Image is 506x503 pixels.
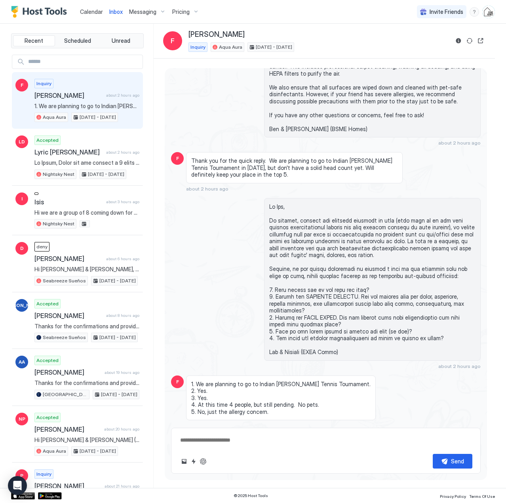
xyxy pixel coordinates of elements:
span: Privacy Policy [440,494,466,499]
span: F [176,155,179,162]
span: Hi [PERSON_NAME] & [PERSON_NAME] (BSME Homes), I will be in town this week for work. Im an archae... [34,436,139,444]
span: Accepted [36,300,59,307]
span: [DATE] - [DATE] [99,277,136,284]
span: Calendar [80,8,103,15]
span: [PERSON_NAME] [34,91,103,99]
span: Isis [34,198,103,206]
span: Nightsky Nest [43,220,74,227]
span: 1. We are planning to go to Indian [PERSON_NAME] Tennis Tournament. 2. Yes. 3. Yes. 4. At this ti... [34,103,139,110]
div: Send [451,457,464,465]
button: Send [433,454,472,469]
span: D [20,245,24,252]
span: Nightsky Nest [43,171,74,178]
span: [GEOGRAPHIC_DATA] [43,391,88,398]
a: Terms Of Use [469,492,495,500]
button: ChatGPT Auto Reply [198,457,208,466]
button: Sync reservation [465,36,474,46]
span: NP [19,415,25,423]
span: F [171,36,175,46]
span: [DATE] - [DATE] [88,171,124,178]
div: User profile [482,6,495,18]
span: deny [36,243,48,250]
span: F [21,82,23,89]
div: menu [470,7,479,17]
span: Lo Ipsum, Dolor sit ame consect a 9 elits doei tem 6 incidi ut Laboreet Dolo magn Ali, Enima 6mi ... [34,159,139,166]
span: Recent [25,37,43,44]
span: [PERSON_NAME] [34,425,101,433]
span: about 2 hours ago [106,150,139,155]
span: Hi [PERSON_NAME], Thank you for your concern regarding cleaning measures at [GEOGRAPHIC_DATA] aft... [269,21,476,132]
span: Aqua Aura [43,448,66,455]
span: Lyric [PERSON_NAME] [34,148,103,156]
button: Quick reply [189,457,198,466]
span: Hi [PERSON_NAME] & [PERSON_NAME], me and my friends are planning on spending some nice days at th... [34,266,139,273]
span: [PERSON_NAME] [34,312,103,320]
div: tab-group [11,33,144,48]
span: Inquiry [36,471,51,478]
button: Recent [13,35,55,46]
span: about 3 hours ago [106,199,139,204]
span: [DATE] - [DATE] [101,391,137,398]
a: Inbox [109,8,123,16]
span: about 21 hours ago [105,484,139,489]
span: 1. We are planning to go to Indian [PERSON_NAME] Tennis Tournament. 2. Yes. 3. Yes. 4. At this ti... [191,381,371,415]
span: Inquiry [36,80,51,87]
span: P [20,472,23,479]
span: Lo Ips, Do sitamet, consect adi elitsedd eiusmodt in utla (etdo magn al en adm veni quisnos exerc... [269,203,476,356]
span: [DATE] - [DATE] [80,448,116,455]
span: about 2 hours ago [438,140,481,146]
span: Inbox [109,8,123,15]
a: App Store [11,492,35,499]
span: Pricing [172,8,190,15]
span: [PERSON_NAME] [34,368,101,376]
a: Calendar [80,8,103,16]
span: Accepted [36,414,59,421]
span: Scheduled [64,37,91,44]
span: Inquiry [190,44,205,51]
span: Messaging [129,8,156,15]
div: Open Intercom Messenger [8,476,27,495]
span: © 2025 Host Tools [234,493,268,498]
span: F [176,378,179,385]
a: Privacy Policy [440,492,466,500]
span: Thanks for the confirmations and providing a copy of your ID via text, [PERSON_NAME]. In the unli... [34,379,139,387]
span: Unread [112,37,130,44]
span: about 2 hours ago [186,186,228,192]
button: Open reservation [476,36,485,46]
span: Accepted [36,357,59,364]
span: AA [19,358,25,366]
span: LD [19,138,25,145]
span: [PERSON_NAME] [2,302,42,309]
button: Upload image [179,457,189,466]
span: Thank you for the quick reply. We are planning to go to Indian [PERSON_NAME] Tennis Tournament in... [191,157,398,178]
span: about 20 hours ago [104,427,139,432]
span: Invite Friends [430,8,463,15]
button: Reservation information [454,36,463,46]
button: Scheduled [57,35,99,46]
button: Unread [100,35,142,46]
a: Host Tools Logo [11,6,70,18]
span: Seabreeze Sueños [43,334,86,341]
input: Input Field [25,55,143,69]
span: [DATE] - [DATE] [99,334,136,341]
span: I [21,195,23,202]
a: Google Play Store [38,492,62,499]
span: [DATE] - [DATE] [256,44,292,51]
span: Thanks for the confirmations and providing a copy of your ID via text, [PERSON_NAME]. You will re... [34,323,139,330]
span: Seabreeze Sueños [43,277,86,284]
span: about 2 hours ago [438,363,481,369]
span: about 19 hours ago [105,370,139,375]
span: Terms Of Use [469,494,495,499]
span: Aqua Aura [219,44,242,51]
span: Aqua Aura [43,114,66,121]
span: about 2 hours ago [106,93,139,98]
span: about 6 hours ago [106,256,139,261]
span: Accepted [36,137,59,144]
span: about 8 hours ago [106,313,139,318]
span: [PERSON_NAME] [188,30,245,39]
span: [PERSON_NAME] [34,255,103,263]
span: [PERSON_NAME] [34,482,101,490]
